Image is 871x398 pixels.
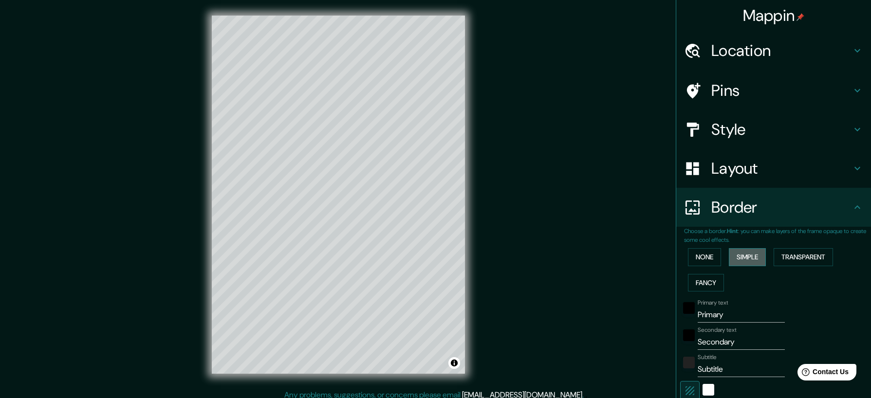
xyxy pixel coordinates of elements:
h4: Layout [711,159,852,178]
label: Primary text [698,299,728,307]
button: white [703,384,714,396]
button: Fancy [688,274,724,292]
div: Pins [676,71,871,110]
h4: Border [711,198,852,217]
button: Transparent [774,248,833,266]
button: black [683,302,695,314]
p: Choose a border. : you can make layers of the frame opaque to create some cool effects. [684,227,871,244]
div: Style [676,110,871,149]
button: black [683,329,695,341]
h4: Style [711,120,852,139]
iframe: Help widget launcher [784,360,860,387]
img: pin-icon.png [797,13,804,21]
label: Secondary text [698,326,737,334]
h4: Mappin [743,6,805,25]
div: Layout [676,149,871,188]
button: color-222222 [683,357,695,368]
label: Subtitle [698,353,717,362]
h4: Pins [711,81,852,100]
button: None [688,248,721,266]
button: Toggle attribution [448,357,460,369]
h4: Location [711,41,852,60]
button: Simple [729,248,766,266]
b: Hint [727,227,738,235]
div: Border [676,188,871,227]
div: Location [676,31,871,70]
